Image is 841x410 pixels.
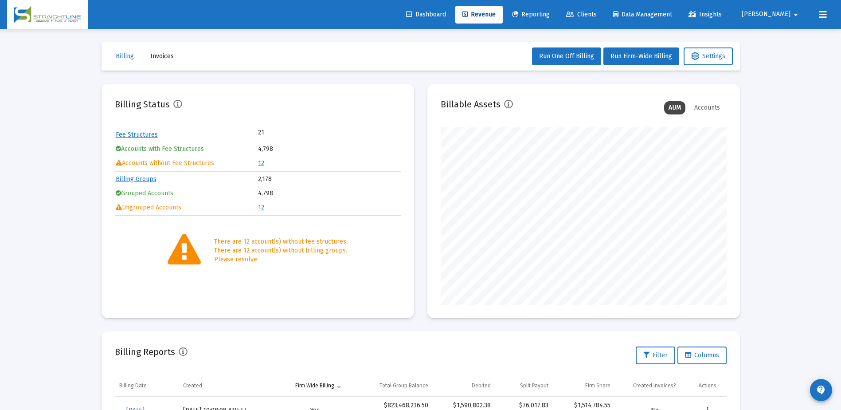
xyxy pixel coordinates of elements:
[677,347,727,364] button: Columns
[276,375,354,396] td: Column Firm Wide Billing
[694,375,727,396] td: Column Actions
[258,159,264,167] a: 12
[505,6,557,24] a: Reporting
[681,6,729,24] a: Insights
[354,375,433,396] td: Column Total Group Balance
[816,385,826,395] mat-icon: contact_support
[633,382,676,389] div: Created Invoices?
[14,6,81,24] img: Dashboard
[150,52,174,60] span: Invoices
[115,345,175,359] h2: Billing Reports
[462,11,496,18] span: Revenue
[295,382,334,389] div: Firm Wide Billing
[116,52,134,60] span: Billing
[495,375,553,396] td: Column Split Payout
[258,128,329,137] td: 21
[613,11,672,18] span: Data Management
[441,97,501,111] h2: Billable Assets
[615,375,694,396] td: Column Created Invoices?
[116,201,258,214] td: Ungrouped Accounts
[603,47,679,65] button: Run Firm-Wide Billing
[566,11,597,18] span: Clients
[406,11,446,18] span: Dashboard
[643,351,668,359] span: Filter
[664,101,685,114] div: AUM
[790,6,801,24] mat-icon: arrow_drop_down
[258,173,400,186] td: 2,178
[520,382,548,389] div: Split Payout
[731,5,812,23] button: [PERSON_NAME]
[116,187,258,200] td: Grouped Accounts
[691,52,725,60] span: Settings
[115,375,179,396] td: Column Billing Date
[116,142,258,156] td: Accounts with Fee Structures
[539,52,594,60] span: Run One Off Billing
[636,347,675,364] button: Filter
[699,382,716,389] div: Actions
[214,246,348,255] div: There are 12 account(s) without billing groups.
[685,351,719,359] span: Columns
[115,97,170,111] h2: Billing Status
[437,401,491,410] div: $1,590,802.38
[399,6,453,24] a: Dashboard
[610,52,672,60] span: Run Firm-Wide Billing
[472,382,491,389] div: Debited
[116,131,158,138] a: Fee Structures
[688,11,722,18] span: Insights
[433,375,495,396] td: Column Debited
[557,401,611,410] div: $1,514,784.55
[258,187,400,200] td: 4,798
[258,142,400,156] td: 4,798
[179,375,276,396] td: Column Created
[690,101,724,114] div: Accounts
[512,11,550,18] span: Reporting
[742,11,790,18] span: [PERSON_NAME]
[379,382,428,389] div: Total Group Balance
[559,6,604,24] a: Clients
[532,47,601,65] button: Run One Off Billing
[116,175,156,183] a: Billing Groups
[585,382,610,389] div: Firm Share
[119,382,147,389] div: Billing Date
[553,375,615,396] td: Column Firm Share
[143,47,181,65] button: Invoices
[684,47,733,65] button: Settings
[214,237,348,246] div: There are 12 account(s) without fee structures.
[116,157,258,170] td: Accounts without Fee Structures
[606,6,679,24] a: Data Management
[183,382,202,389] div: Created
[109,47,141,65] button: Billing
[455,6,503,24] a: Revenue
[214,255,348,264] div: Please resolve.
[258,204,264,211] a: 12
